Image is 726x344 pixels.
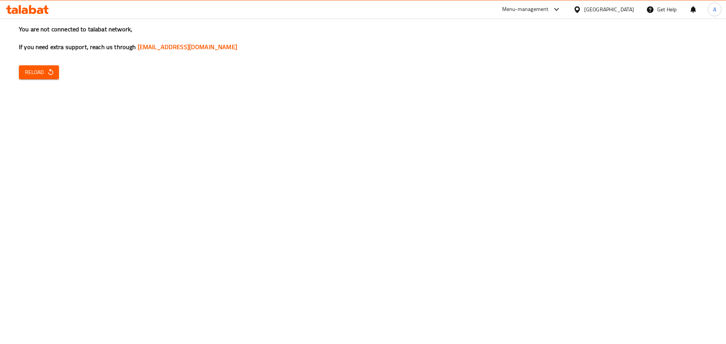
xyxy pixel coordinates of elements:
div: [GEOGRAPHIC_DATA] [584,5,634,14]
span: A [713,5,716,14]
div: Menu-management [502,5,549,14]
a: [EMAIL_ADDRESS][DOMAIN_NAME] [138,41,237,52]
h3: You are not connected to talabat network, If you need extra support, reach us through [19,25,707,51]
span: Reload [25,68,53,77]
button: Reload [19,65,59,79]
